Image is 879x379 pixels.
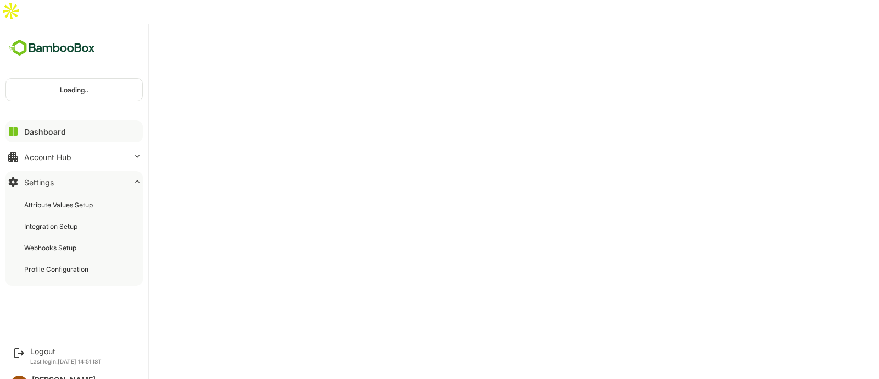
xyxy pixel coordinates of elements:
img: BambooboxFullLogoMark.5f36c76dfaba33ec1ec1367b70bb1252.svg [5,37,98,58]
div: Settings [24,178,54,187]
div: Attribute Values Setup [24,200,95,210]
div: Profile Configuration [24,265,91,274]
div: Logout [30,347,102,356]
div: Account Hub [24,152,71,162]
button: Settings [5,171,143,193]
div: Loading.. [6,79,142,101]
div: Webhooks Setup [24,243,79,252]
button: Dashboard [5,120,143,142]
p: Last login: [DATE] 14:51 IST [30,358,102,365]
div: Integration Setup [24,222,80,231]
div: Dashboard [24,127,66,136]
button: Account Hub [5,146,143,168]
